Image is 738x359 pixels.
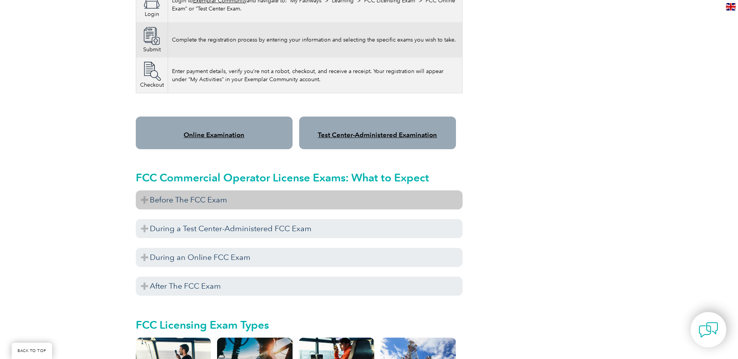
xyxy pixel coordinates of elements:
[726,3,736,10] img: en
[136,219,463,238] h3: During a Test Center-Administered FCC Exam
[136,277,463,296] h3: After The FCC Exam
[12,343,52,359] a: BACK TO TOP
[136,319,463,331] h2: FCC Licensing Exam Types
[168,22,462,58] td: Complete the registration process by entering your information and selecting the specific exams y...
[136,58,168,93] td: Checkout
[136,248,463,267] h3: During an Online FCC Exam
[184,131,244,139] a: Online Examination
[699,320,718,340] img: contact-chat.png
[136,22,168,58] td: Submit
[136,171,463,184] h2: FCC Commercial Operator License Exams: What to Expect
[168,58,462,93] td: Enter payment details, verify you’re not a robot, checkout, and receive a receipt. Your registrat...
[318,131,437,139] a: Test Center-Administered Examination
[136,190,463,209] h3: Before The FCC Exam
